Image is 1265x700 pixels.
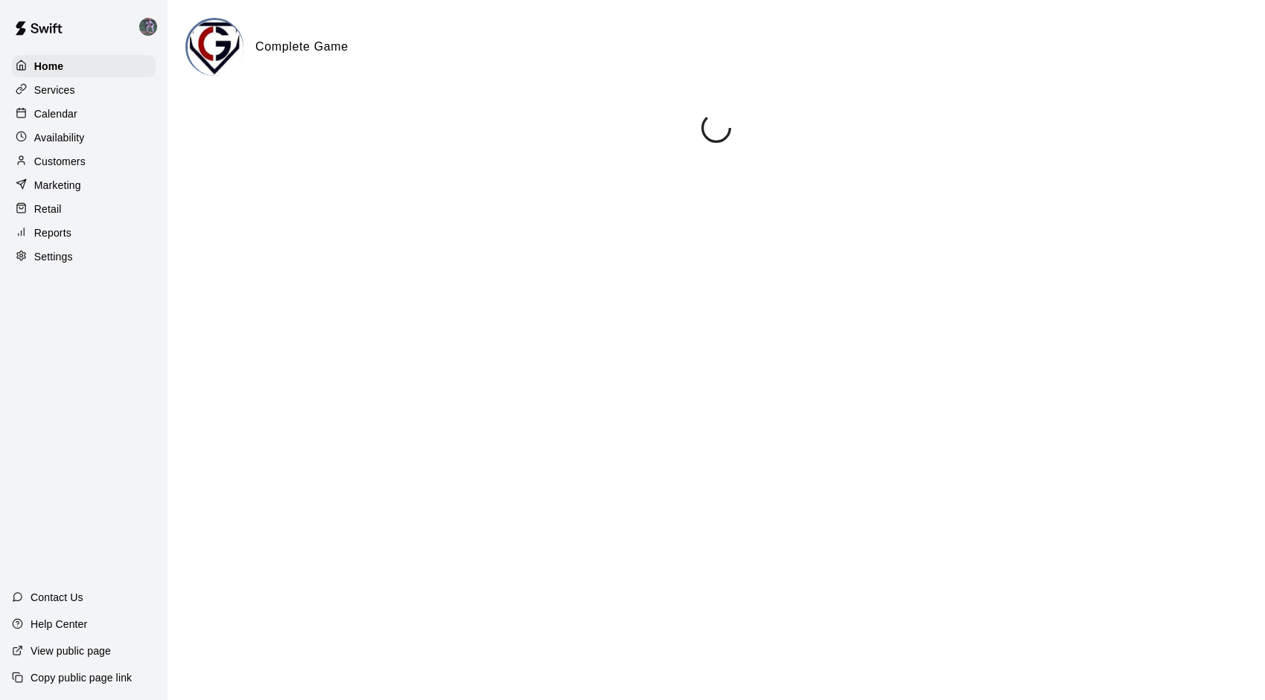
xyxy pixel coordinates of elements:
img: Chandler Kezele [139,18,157,36]
a: Services [12,79,156,101]
p: Reports [34,225,71,240]
p: Home [34,59,64,74]
p: View public page [31,643,111,658]
p: Services [34,83,75,97]
a: Settings [12,245,156,268]
p: Calendar [34,106,77,121]
p: Help Center [31,617,87,632]
h6: Complete Game [255,37,348,57]
a: Retail [12,198,156,220]
div: Chandler Kezele [136,12,168,42]
a: Marketing [12,174,156,196]
p: Marketing [34,178,81,193]
p: Customers [34,154,86,169]
a: Customers [12,150,156,173]
a: Calendar [12,103,156,125]
p: Availability [34,130,85,145]
p: Contact Us [31,590,83,605]
img: Complete Game logo [188,20,243,76]
p: Copy public page link [31,670,132,685]
a: Availability [12,126,156,149]
p: Settings [34,249,73,264]
a: Home [12,55,156,77]
p: Retail [34,202,62,216]
a: Reports [12,222,156,244]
